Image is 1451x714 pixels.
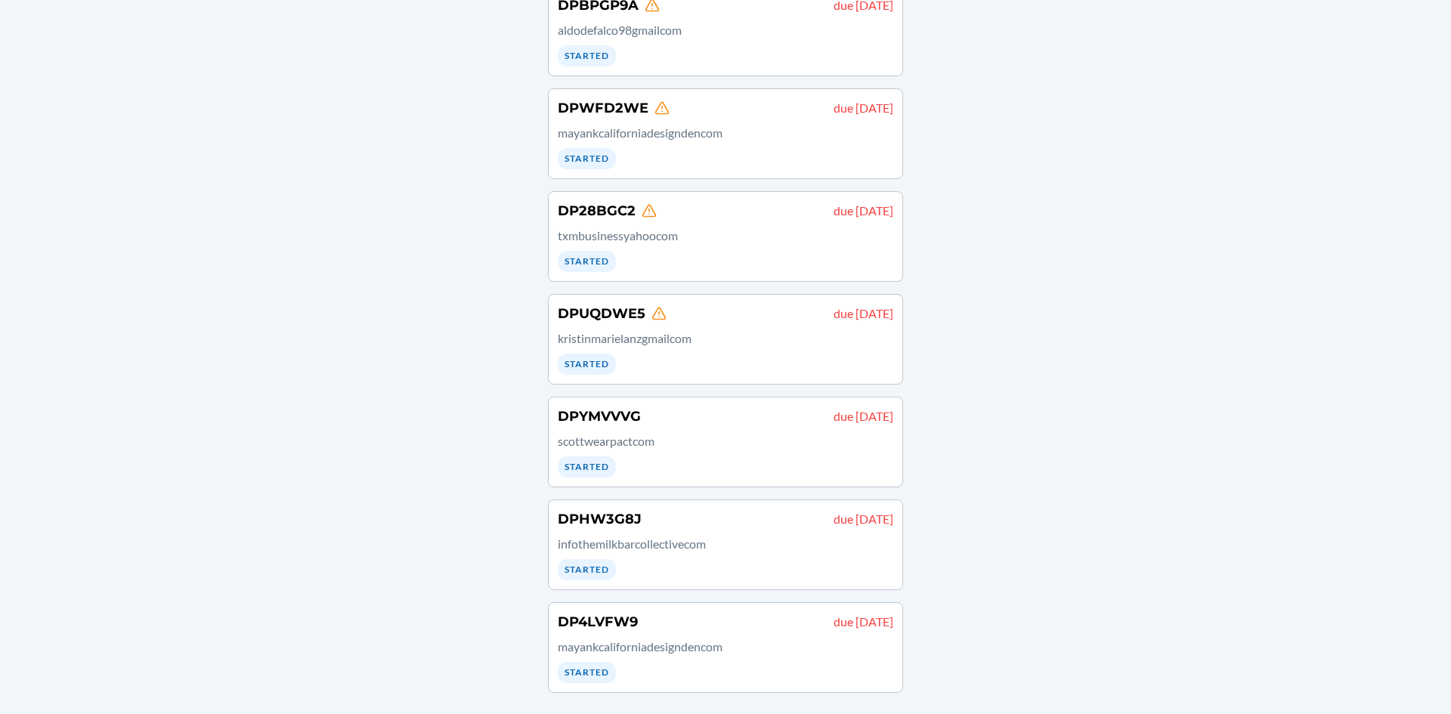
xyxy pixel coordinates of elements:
p: due [DATE] [834,407,893,425]
p: due [DATE] [834,202,893,220]
p: scottwearpactcom [558,432,893,450]
p: infothemilkbarcollectivecom [558,535,893,553]
h4: DPYMVVVG [558,406,641,426]
p: due [DATE] [834,304,893,323]
h4: DPUQDWE5 [558,304,645,323]
p: aldodefalco98gmailcom [558,21,893,39]
p: due [DATE] [834,99,893,117]
a: DP4LVFW9due [DATE]mayankcaliforniadesigndencomStarted [548,602,903,693]
h4: DP28BGC2 [558,201,636,221]
a: DPYMVVVGdue [DATE]scottwearpactcomStarted [548,397,903,487]
div: Started [558,251,616,272]
a: DP28BGC2due [DATE]txmbusinessyahoocomStarted [548,191,903,282]
div: Started [558,559,616,580]
h4: DPHW3G8J [558,509,642,529]
div: Started [558,148,616,169]
h4: DP4LVFW9 [558,612,638,632]
p: mayankcaliforniadesigndencom [558,638,893,656]
p: due [DATE] [834,510,893,528]
p: txmbusinessyahoocom [558,227,893,245]
a: DPUQDWE5due [DATE]kristinmarielanzgmailcomStarted [548,294,903,385]
a: DPWFD2WEdue [DATE]mayankcaliforniadesigndencomStarted [548,88,903,179]
div: Started [558,662,616,683]
div: Started [558,45,616,66]
a: DPHW3G8Jdue [DATE]infothemilkbarcollectivecomStarted [548,499,903,590]
p: mayankcaliforniadesigndencom [558,124,893,142]
p: kristinmarielanzgmailcom [558,329,893,348]
div: Started [558,354,616,375]
h4: DPWFD2WE [558,98,648,118]
p: due [DATE] [834,613,893,631]
div: Started [558,456,616,478]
